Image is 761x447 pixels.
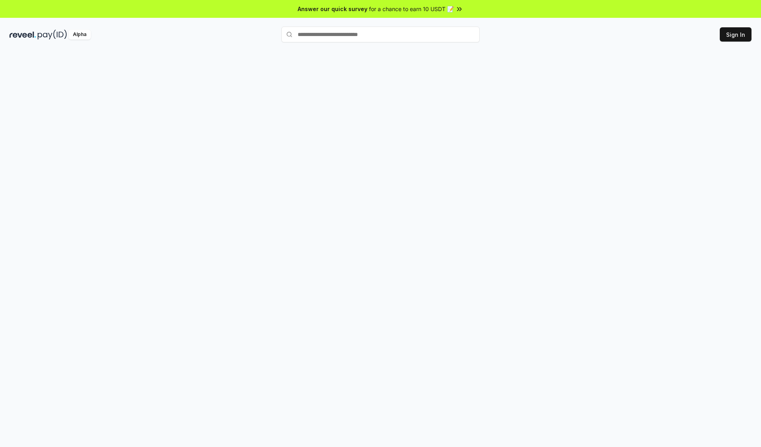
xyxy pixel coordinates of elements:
button: Sign In [720,27,751,42]
img: reveel_dark [10,30,36,40]
div: Alpha [69,30,91,40]
span: for a chance to earn 10 USDT 📝 [369,5,454,13]
span: Answer our quick survey [298,5,367,13]
img: pay_id [38,30,67,40]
